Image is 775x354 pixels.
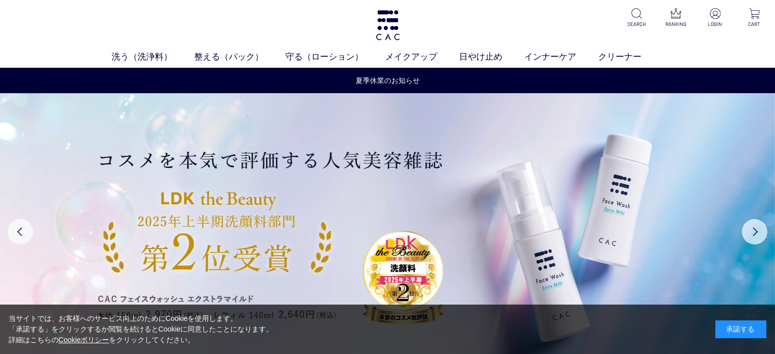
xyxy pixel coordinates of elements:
p: SEARCH [624,20,649,28]
p: LOGIN [703,20,728,28]
a: 日やけ止め [459,50,524,64]
button: Previous [8,219,33,244]
a: 夏季休業のお知らせ [356,75,420,86]
div: 承諾する [715,320,766,338]
a: インナーケア [524,50,598,64]
button: Next [742,219,767,244]
a: CART [742,8,767,28]
a: 整える（パック） [194,50,285,64]
img: logo [375,10,401,40]
p: CART [742,20,767,28]
div: 当サイトでは、お客様へのサービス向上のためにCookieを使用します。 「承諾する」をクリックするか閲覧を続けるとCookieに同意したことになります。 詳細はこちらの をクリックしてください。 [9,313,274,345]
a: LOGIN [703,8,728,28]
a: クリーナー [598,50,663,64]
a: SEARCH [624,8,649,28]
a: 洗う（洗浄料） [112,50,194,64]
a: 守る（ローション） [285,50,385,64]
p: RANKING [663,20,688,28]
a: Cookieポリシー [59,336,110,344]
a: RANKING [663,8,688,28]
a: メイクアップ [385,50,459,64]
